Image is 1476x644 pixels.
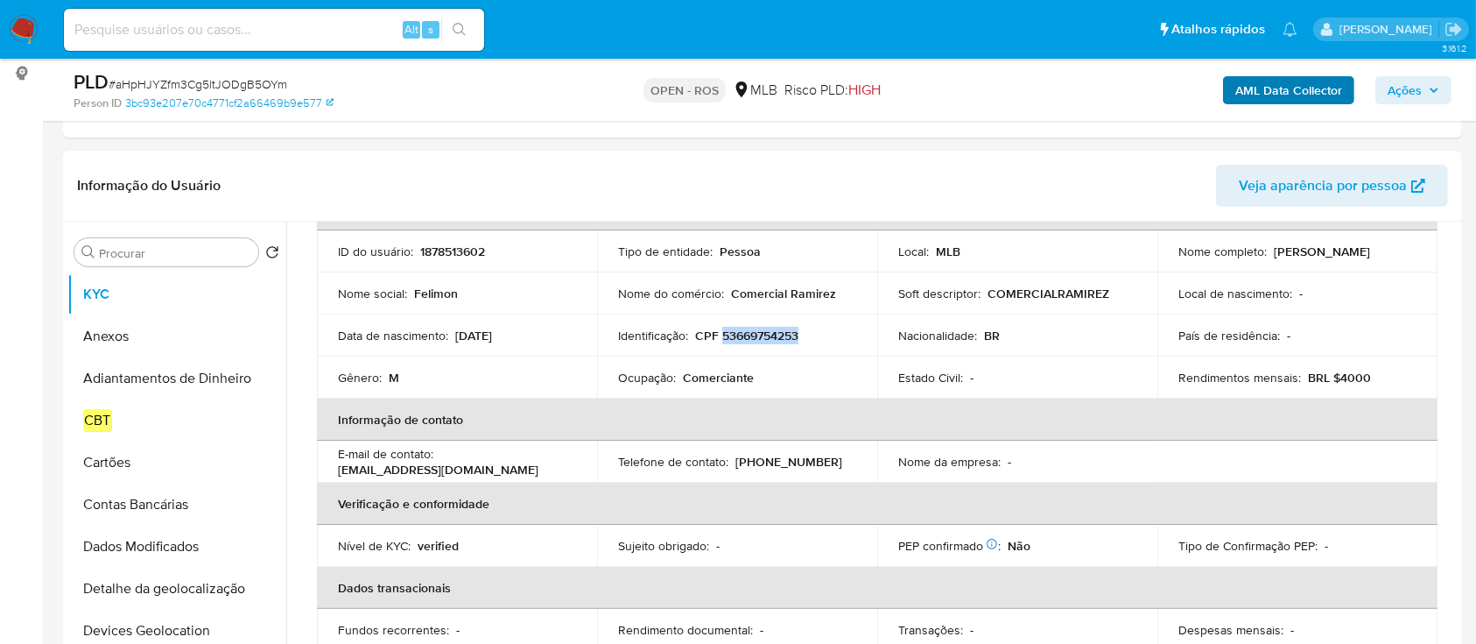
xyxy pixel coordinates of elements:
p: BRL $4000 [1308,370,1371,386]
span: Veja aparência por pessoa [1239,165,1407,207]
p: - [760,622,763,638]
button: KYC [67,273,286,315]
b: AML Data Collector [1235,76,1342,104]
p: Nome da empresa : [898,454,1001,470]
p: Fundos recorrentes : [338,622,449,638]
p: vinicius.santiago@mercadolivre.com [1339,21,1438,38]
p: País de residência : [1178,328,1280,343]
span: HIGH [848,80,881,100]
p: Ocupação : [618,370,676,386]
button: search-icon [441,18,477,42]
b: PLD [74,67,109,96]
p: 1878513602 [420,244,485,259]
p: Nome completo : [1178,244,1267,259]
span: Atalhos rápidos [1171,20,1265,39]
span: Ações [1388,76,1422,104]
p: - [1008,454,1011,470]
button: Dados Modificados [67,526,286,568]
p: - [456,622,460,638]
p: verified [418,538,459,554]
p: Nacionalidade : [898,328,977,343]
button: Cartões [67,442,286,484]
th: Verificação e conformidade [317,483,1437,525]
p: PEP confirmado : [898,538,1001,554]
p: Soft descriptor : [898,286,980,301]
th: Dados transacionais [317,567,1437,609]
button: Veja aparência por pessoa [1216,165,1448,207]
button: Ações [1375,76,1451,104]
th: Informação de contato [317,399,1437,441]
input: Procurar [99,245,251,261]
button: Retornar ao pedido padrão [265,245,279,265]
p: Rendimentos mensais : [1178,370,1301,386]
p: [DATE] [455,328,492,343]
p: Local : [898,244,929,259]
div: MLB [733,81,777,100]
p: [EMAIL_ADDRESS][DOMAIN_NAME] [338,462,538,478]
button: Anexos [67,315,286,357]
p: Data de nascimento : [338,328,448,343]
button: Detalhe da geolocalização [67,568,286,610]
p: Nível de KYC : [338,538,411,554]
a: Sair [1444,20,1463,39]
span: 3.161.2 [1442,41,1467,55]
span: Alt [404,21,418,38]
p: Não [1008,538,1030,554]
h1: Informação do Usuário [77,177,221,195]
a: 3bc93e207e70c4771cf2a66469b9e577 [125,96,334,111]
p: - [716,538,720,554]
p: Estado Civil : [898,370,963,386]
p: OPEN - ROS [643,78,726,103]
p: Tipo de entidade : [618,244,713,259]
span: # aHpHJYZfm3Cg5ltJODgB5OYm [109,75,287,93]
p: M [389,370,399,386]
p: BR [984,328,1000,343]
p: - [1290,622,1294,638]
p: Nome social : [338,286,407,301]
p: [PHONE_NUMBER] [735,454,842,470]
p: Rendimento documental : [618,622,753,638]
button: Procurar [81,245,95,259]
p: [PERSON_NAME] [1274,244,1370,259]
p: Pessoa [720,244,761,259]
button: CBT [67,400,286,442]
p: COMERCIALRAMIREZ [988,286,1109,301]
span: Risco PLD: [784,81,881,100]
p: Comerciante [683,370,754,386]
button: Contas Bancárias [67,484,286,526]
input: Pesquise usuários ou casos... [64,18,484,41]
p: ID do usuário : [338,244,413,259]
p: CPF 53669754253 [695,328,798,343]
p: Local de nascimento : [1178,286,1292,301]
p: Felimon [414,286,458,301]
p: Transações : [898,622,963,638]
p: Telefone de contato : [618,454,728,470]
p: E-mail de contato : [338,446,433,462]
p: Identificação : [618,328,688,343]
span: s [428,21,433,38]
p: - [1299,286,1303,301]
p: Nome do comércio : [618,286,724,301]
p: Sujeito obrigado : [618,538,709,554]
button: AML Data Collector [1223,76,1354,104]
p: Gênero : [338,370,382,386]
p: - [1287,328,1290,343]
p: Despesas mensais : [1178,622,1283,638]
p: Tipo de Confirmação PEP : [1178,538,1318,554]
button: Adiantamentos de Dinheiro [67,357,286,400]
b: Person ID [74,96,122,111]
a: Notificações [1283,22,1297,37]
p: - [970,370,973,386]
p: MLB [936,244,960,259]
p: - [1325,538,1328,554]
p: Comercial Ramirez [731,286,836,301]
p: - [970,622,973,638]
